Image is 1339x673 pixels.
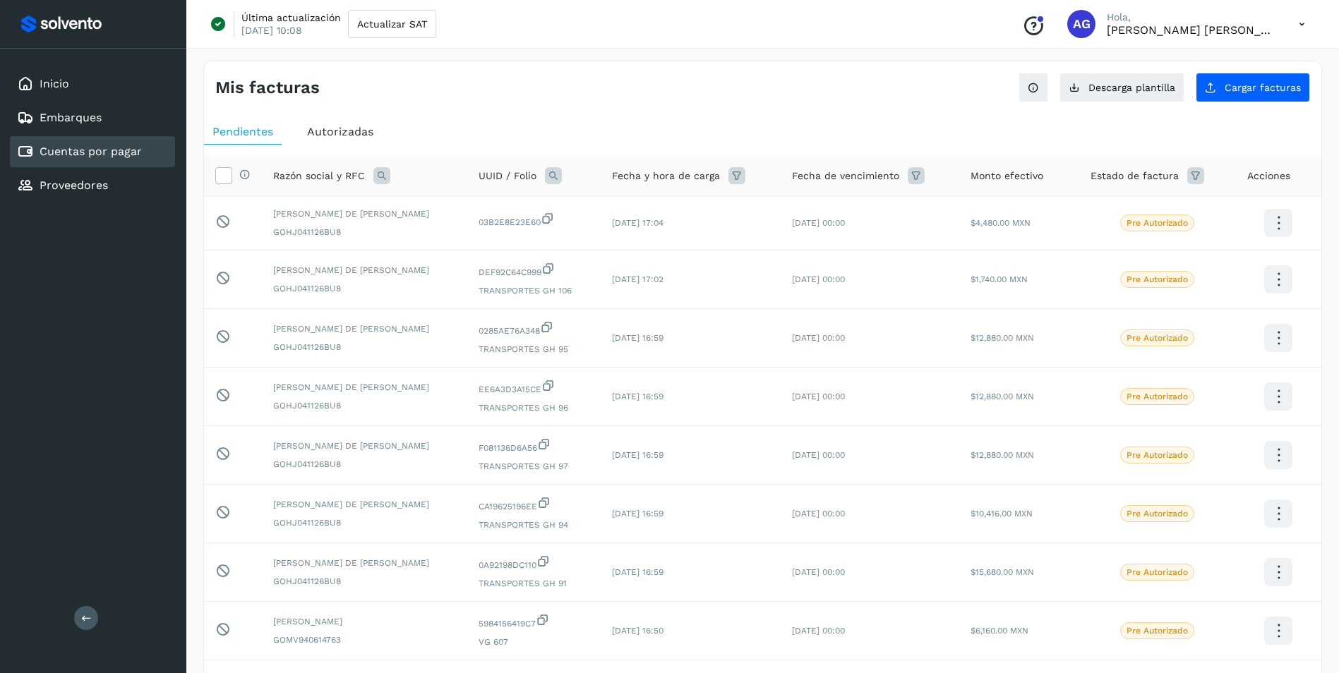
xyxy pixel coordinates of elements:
span: $15,680.00 MXN [971,567,1034,577]
span: [DATE] 17:04 [612,218,664,228]
span: DEF92C64C999 [479,262,589,279]
span: [DATE] 00:00 [792,333,845,343]
span: UUID / Folio [479,169,536,183]
button: Actualizar SAT [348,10,436,38]
span: GOHJ041126BU8 [273,575,456,588]
p: Pre Autorizado [1127,274,1188,284]
span: Cargar facturas [1225,83,1301,92]
a: Embarques [40,111,102,124]
span: GOHJ041126BU8 [273,516,456,529]
span: Acciones [1247,169,1290,183]
p: Pre Autorizado [1127,392,1188,401]
button: Cargar facturas [1196,73,1310,102]
span: GOMV940614763 [273,633,456,646]
span: Monto efectivo [971,169,1043,183]
span: Descarga plantilla [1088,83,1175,92]
span: [DATE] 16:59 [612,567,664,577]
span: [DATE] 00:00 [792,450,845,460]
span: Actualizar SAT [357,19,427,29]
span: $10,416.00 MXN [971,509,1033,519]
div: Inicio [10,68,175,99]
span: TRANSPORTES GH 95 [479,343,589,356]
div: Proveedores [10,170,175,201]
span: [DATE] 16:50 [612,626,664,636]
span: [DATE] 00:00 [792,274,845,284]
span: [PERSON_NAME] DE [PERSON_NAME] [273,322,456,335]
span: [DATE] 00:00 [792,218,845,228]
a: Cuentas por pagar [40,145,142,158]
span: [PERSON_NAME] DE [PERSON_NAME] [273,381,456,394]
span: GOHJ041126BU8 [273,282,456,295]
p: Pre Autorizado [1127,509,1188,519]
span: F081136D6A56 [479,437,589,454]
p: Abigail Gonzalez Leon [1107,23,1276,37]
span: GOHJ041126BU8 [273,341,456,353]
p: Pre Autorizado [1127,567,1188,577]
h4: Mis facturas [215,78,320,98]
span: [PERSON_NAME] DE [PERSON_NAME] [273,264,456,277]
span: [DATE] 16:59 [612,333,664,343]
span: $12,880.00 MXN [971,333,1034,343]
span: VG 607 [479,636,589,648]
span: TRANSPORTES GH 94 [479,519,589,531]
span: GOHJ041126BU8 [273,458,456,471]
span: [PERSON_NAME] [273,615,456,628]
span: [DATE] 16:59 [612,450,664,460]
span: TRANSPORTES GH 96 [479,401,589,414]
span: [DATE] 00:00 [792,567,845,577]
span: $12,880.00 MXN [971,450,1034,460]
span: Pendientes [212,125,273,138]
span: GOHJ041126BU8 [273,226,456,238]
span: EE6A3D3A15CE [479,379,589,396]
span: 5984156419C7 [479,613,589,630]
span: [DATE] 00:00 [792,392,845,401]
span: Fecha y hora de carga [612,169,720,183]
span: Fecha de vencimiento [792,169,899,183]
p: Última actualización [241,11,341,24]
span: [DATE] 00:00 [792,509,845,519]
span: $1,740.00 MXN [971,274,1028,284]
span: [DATE] 16:59 [612,509,664,519]
span: 0A92198DC110 [479,554,589,571]
span: 0285AE76A348 [479,320,589,337]
p: Pre Autorizado [1127,333,1188,343]
button: Descarga plantilla [1059,73,1184,102]
p: Hola, [1107,11,1276,23]
p: [DATE] 10:08 [241,24,302,37]
span: Razón social y RFC [273,169,365,183]
span: [PERSON_NAME] DE [PERSON_NAME] [273,557,456,569]
span: Autorizadas [307,125,373,138]
span: $4,480.00 MXN [971,218,1031,228]
p: Pre Autorizado [1127,626,1188,636]
a: Proveedores [40,178,108,192]
span: [DATE] 16:59 [612,392,664,401]
span: $12,880.00 MXN [971,392,1034,401]
span: [PERSON_NAME] DE [PERSON_NAME] [273,207,456,220]
a: Inicio [40,77,69,90]
span: TRANSPORTES GH 97 [479,460,589,473]
p: Pre Autorizado [1127,218,1188,228]
span: TRANSPORTES GH 91 [479,577,589,590]
span: [PERSON_NAME] DE [PERSON_NAME] [273,439,456,452]
div: Cuentas por pagar [10,136,175,167]
span: CA19625196EE [479,496,589,513]
span: Estado de factura [1091,169,1179,183]
span: [PERSON_NAME] DE [PERSON_NAME] [273,498,456,511]
span: TRANSPORTES GH 106 [479,284,589,297]
span: GOHJ041126BU8 [273,399,456,412]
span: 03B2E8E23E60 [479,212,589,229]
span: $6,160.00 MXN [971,626,1028,636]
span: [DATE] 00:00 [792,626,845,636]
div: Embarques [10,102,175,133]
p: Pre Autorizado [1127,450,1188,460]
span: [DATE] 17:02 [612,274,664,284]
